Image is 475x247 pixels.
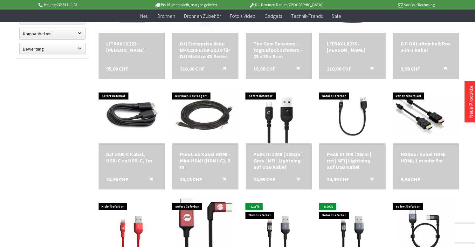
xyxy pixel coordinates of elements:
[401,151,451,164] a: HDGear Kabel HDMI - HDMI, 1 m oder 5m 9,94 CHF
[106,40,157,53] a: LITRAX LX223 - [PERSON_NAME] 95,00 CHF
[253,40,304,59] a: The Gym Sessions - Yoga Block schwarz - 23 x 15 x 8 cm 16,96 CHF In den Warenkorb
[332,13,341,19] span: Sale
[362,65,377,74] button: In den Warenkorb
[106,40,157,53] div: LITRAX LX223 - [PERSON_NAME]
[327,10,346,23] a: Sale
[236,1,335,9] p: DJI Drohnen Dealer [GEOGRAPHIC_DATA]
[253,40,304,59] div: The Gym Sessions - Yoga Block schwarz - 23 x 15 x 8 cm
[157,13,175,19] span: Drohnen
[335,1,434,9] p: Kauf auf Rechnung
[393,94,459,135] img: HDGear Kabel HDMI - HDMI, 1 m oder 5m
[180,151,231,170] div: PureLink Kabel HDMI - Mini-HDMI (HDMI-C), 5 m
[327,176,349,182] span: 24,99 CHF
[20,43,85,55] label: Bewertung
[136,10,153,23] a: Neu
[327,151,378,170] div: PeAk III 20B | 20cm | rot | MFi | Lightning auf USB Kabel
[253,176,275,182] span: 24,99 CHF
[253,151,304,170] div: PeAk III 120B | 120cm | Grau | MFi | Lightning auf USB Kabel
[141,176,157,184] button: In den Warenkorb
[291,13,323,19] span: Technik-Trends
[106,65,128,72] span: 95,00 CHF
[106,151,157,164] div: DJI USB-C Kabel, USB-C zu USB-C, 1m
[327,40,378,53] div: LITRAX LX235 - [PERSON_NAME]
[401,151,451,164] div: HDGear Kabel HDMI - HDMI, 1 m oder 5m
[436,65,451,74] button: In den Warenkorb
[253,65,275,72] span: 16,96 CHF
[401,40,451,53] a: DJI O4 Lufteinheit Pro 3-in-1 Kabel 9,90 CHF In den Warenkorb
[324,86,381,143] img: PeAk III 20B | 20cm | rot | MFi | Lightning auf USB Kabel
[215,176,230,184] button: In den Warenkorb
[265,13,282,19] span: Gadgets
[253,151,304,170] a: PeAk III 120B | 120cm | Grau | MFi | Lightning auf USB Kabel 24,99 CHF In den Warenkorb
[401,40,451,53] div: DJI O4 Lufteinheit Pro 3-in-1 Kabel
[180,40,231,59] a: DJI Enterprise Akku BPX230-6768-22.14 für DJI Matrice 4D Series 318,00 CHF In den Warenkorb
[180,10,225,23] a: Drohnen Zubehör
[180,176,202,182] span: 35,13 CHF
[99,96,165,133] img: DJI USB-C Kabel, USB-C zu USB-C, 1m
[180,65,204,72] span: 318,00 CHF
[106,151,157,164] a: DJI USB-C Kabel, USB-C zu USB-C, 1m 24,90 CHF In den Warenkorb
[37,1,136,9] p: Hotline 032 511 11 03
[362,176,377,184] button: In den Warenkorb
[140,13,148,19] span: Neu
[180,151,231,170] a: PureLink Kabel HDMI - Mini-HDMI (HDMI-C), 5 m 35,13 CHF In den Warenkorb
[327,65,351,72] span: 110,00 CHF
[288,176,304,184] button: In den Warenkorb
[106,176,128,182] span: 24,90 CHF
[20,28,85,39] label: Kompatibel mit
[468,86,474,118] a: Neue Produkte
[215,65,230,74] button: In den Warenkorb
[184,13,221,19] span: Drohnen Zubehör
[327,40,378,53] a: LITRAX LX235 - [PERSON_NAME] 110,00 CHF In den Warenkorb
[225,10,260,23] a: Foto + Video
[136,1,236,9] p: Bis 16 Uhr bestellt, morgen geliefert.
[172,90,238,140] img: PureLink Kabel HDMI - Mini-HDMI (HDMI-C), 5 m
[401,65,420,72] span: 9,90 CHF
[180,40,231,59] div: DJI Enterprise Akku BPX230-6768-22.14 für DJI Matrice 4D Series
[401,176,420,182] span: 9,94 CHF
[288,65,304,74] button: In den Warenkorb
[286,10,327,23] a: Technik-Trends
[230,13,256,19] span: Foto + Video
[327,151,378,170] a: PeAk III 20B | 20cm | rot | MFi | Lightning auf USB Kabel 24,99 CHF In den Warenkorb
[153,10,180,23] a: Drohnen
[250,86,307,143] img: PeAk III 120B | 120cm | Grau | MFi | Lightning auf USB Kabel
[260,10,286,23] a: Gadgets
